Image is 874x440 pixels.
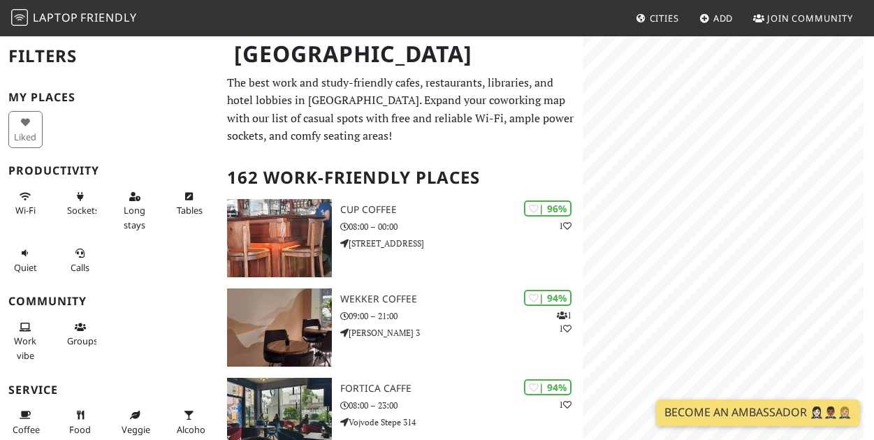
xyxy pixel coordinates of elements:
h3: My Places [8,91,210,104]
img: Wekker Coffee [227,288,332,367]
p: 1 [559,398,571,411]
p: [STREET_ADDRESS] [340,237,583,250]
a: Wekker Coffee | 94% 11 Wekker Coffee 09:00 – 21:00 [PERSON_NAME] 3 [219,288,583,367]
span: Alcohol [177,423,207,436]
div: | 94% [524,290,571,306]
h2: Filters [8,35,210,78]
a: Cup Coffee | 96% 1 Cup Coffee 08:00 – 00:00 [STREET_ADDRESS] [219,199,583,277]
h3: Community [8,295,210,308]
div: | 96% [524,200,571,217]
span: Stable Wi-Fi [15,204,36,217]
a: Cities [630,6,685,31]
button: Tables [173,185,207,222]
h3: Wekker Coffee [340,293,583,305]
span: Coffee [13,423,40,436]
p: Vojvode Stepe 314 [340,416,583,429]
button: Groups [63,316,97,353]
h3: Service [8,383,210,397]
img: Cup Coffee [227,199,332,277]
span: Join Community [767,12,853,24]
p: 08:00 – 23:00 [340,399,583,412]
span: Add [713,12,734,24]
div: | 94% [524,379,571,395]
button: Wi-Fi [8,185,43,222]
span: Long stays [124,204,145,230]
p: 1 1 [557,309,571,335]
p: 08:00 – 00:00 [340,220,583,233]
a: Become an Ambassador 🤵🏻‍♀️🤵🏾‍♂️🤵🏼‍♀️ [656,399,860,426]
p: 09:00 – 21:00 [340,309,583,323]
button: Calls [63,242,97,279]
a: Join Community [748,6,859,31]
button: Work vibe [8,316,43,367]
p: The best work and study-friendly cafes, restaurants, libraries, and hotel lobbies in [GEOGRAPHIC_... [227,74,574,145]
img: LaptopFriendly [11,9,28,26]
h3: Fortica caffe [340,383,583,395]
h3: Cup Coffee [340,204,583,216]
span: Quiet [14,261,37,274]
button: Quiet [8,242,43,279]
span: Friendly [80,10,136,25]
span: Group tables [67,335,98,347]
h2: 162 Work-Friendly Places [227,156,574,199]
h3: Productivity [8,164,210,177]
span: Video/audio calls [71,261,89,274]
a: LaptopFriendly LaptopFriendly [11,6,137,31]
span: Cities [650,12,679,24]
p: 1 [559,219,571,233]
span: Veggie [122,423,150,436]
button: Sockets [63,185,97,222]
a: Add [694,6,739,31]
span: Laptop [33,10,78,25]
span: Work-friendly tables [177,204,203,217]
span: Food [69,423,91,436]
button: Long stays [117,185,152,236]
p: [PERSON_NAME] 3 [340,326,583,339]
span: People working [14,335,36,361]
h1: [GEOGRAPHIC_DATA] [223,35,580,73]
span: Power sockets [67,204,99,217]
